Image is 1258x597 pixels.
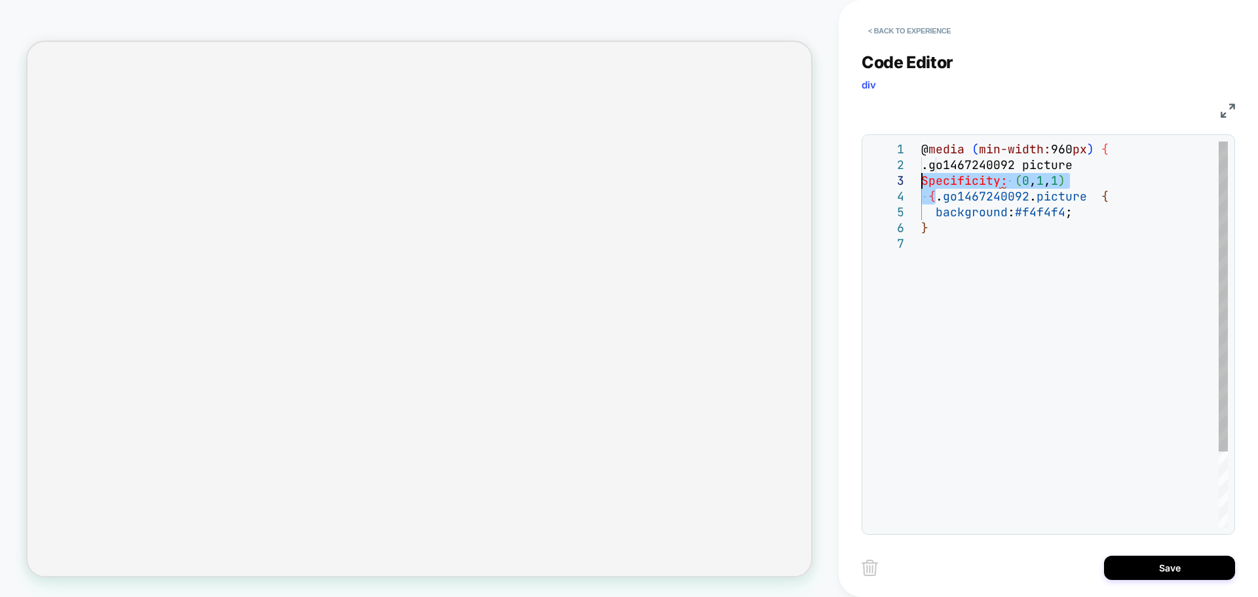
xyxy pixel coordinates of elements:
img: fullscreen [1221,104,1235,118]
div: 5 [869,204,904,220]
span: 1 [1037,173,1044,188]
span: @ [921,142,928,157]
div: 4 [869,189,904,204]
span: go1467240092 [943,189,1029,204]
span: #f4f4f4 [1015,204,1065,220]
button: Save [1104,556,1235,580]
span: { [1101,142,1109,157]
span: Specificity: [921,173,1008,188]
span: .go1467240092 picture [921,157,1073,172]
span: { [928,189,936,204]
span: Code Editor [862,52,953,72]
button: < Back to experience [862,20,957,41]
span: ) [1058,173,1065,188]
span: background [936,204,1008,220]
span: div [862,79,876,91]
span: } [921,220,928,235]
span: ) [1087,142,1094,157]
span: 0 [1022,173,1029,188]
span: min-width: [979,142,1051,157]
div: 6 [869,220,904,236]
img: delete [862,560,878,576]
span: { [1101,189,1109,204]
span: . [1029,189,1037,204]
span: . [936,189,943,204]
div: 1 [869,142,904,157]
div: 2 [869,157,904,173]
span: , [1044,173,1051,188]
span: picture [1037,189,1087,204]
div: 7 [869,236,904,252]
span: media [928,142,964,157]
span: ( [1015,173,1022,188]
span: , [1029,173,1037,188]
span: ( [972,142,979,157]
span: ; [1065,204,1073,220]
div: 3 [869,173,904,189]
span: : [1008,204,1015,220]
span: px [1073,142,1087,157]
span: 1 [1051,173,1058,188]
span: 960 [1051,142,1073,157]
